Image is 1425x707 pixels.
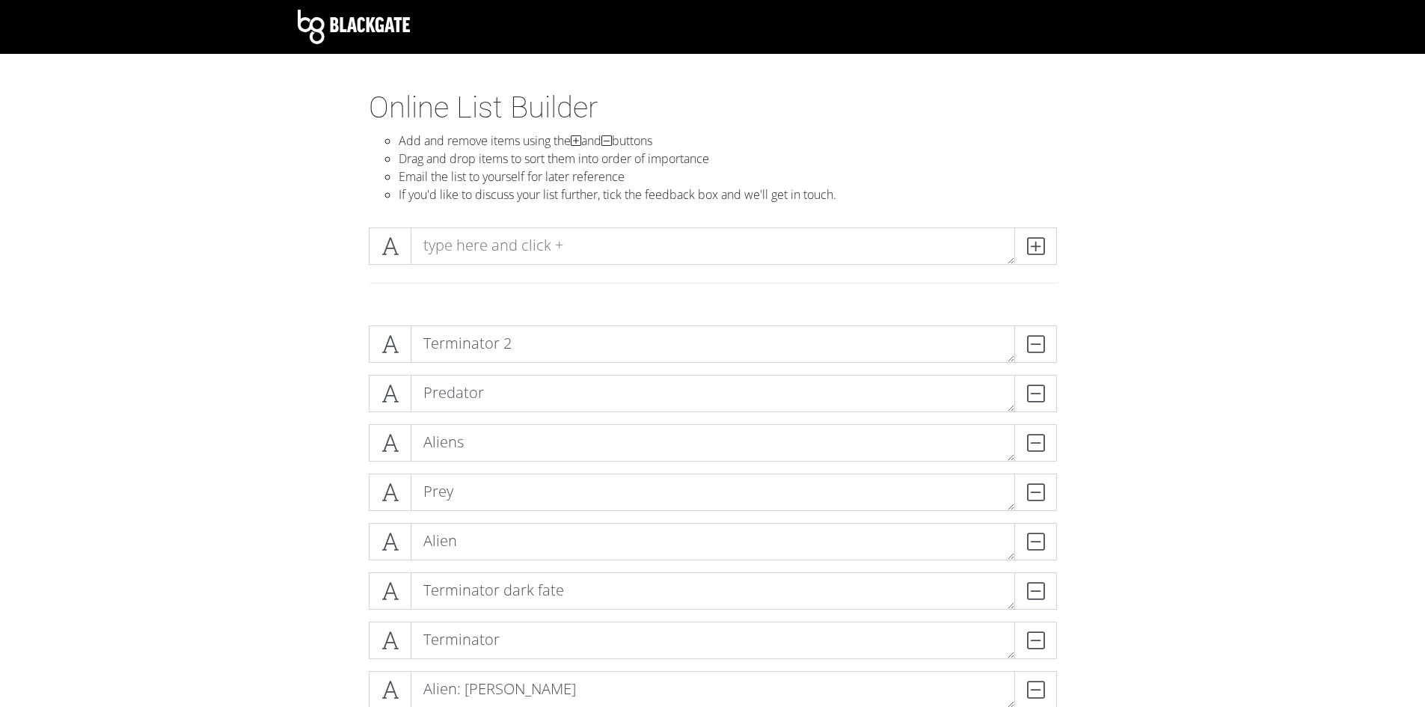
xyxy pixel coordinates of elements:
li: Add and remove items using the and buttons [399,132,1057,150]
li: If you'd like to discuss your list further, tick the feedback box and we'll get in touch. [399,186,1057,203]
li: Drag and drop items to sort them into order of importance [399,150,1057,168]
li: Email the list to yourself for later reference [399,168,1057,186]
h1: Online List Builder [369,90,1057,126]
img: Blackgate [298,10,410,44]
